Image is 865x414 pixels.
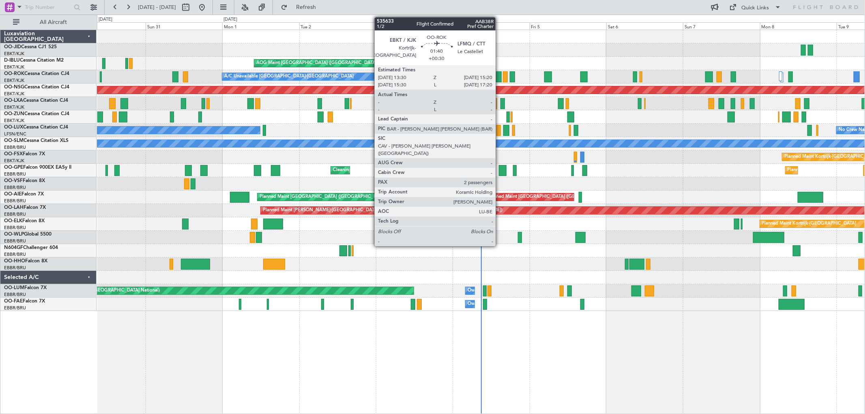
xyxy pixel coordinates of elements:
[4,104,24,110] a: EBKT/KJK
[4,192,21,197] span: OO-AIE
[4,165,71,170] a: OO-GPEFalcon 900EX EASy II
[4,178,45,183] a: OO-VSFFalcon 8X
[4,292,26,298] a: EBBR/BRU
[4,238,26,244] a: EBBR/BRU
[4,118,24,124] a: EBKT/KJK
[4,58,64,63] a: D-IBLUCessna Citation M2
[25,1,71,13] input: Trip Number
[4,71,69,76] a: OO-ROKCessna Citation CJ4
[4,299,45,304] a: OO-FAEFalcon 7X
[4,285,24,290] span: OO-LUM
[4,98,68,103] a: OO-LXACessna Citation CJ4
[4,198,26,204] a: EBBR/BRU
[4,138,24,143] span: OO-SLM
[4,64,24,70] a: EBKT/KJK
[4,178,23,183] span: OO-VSF
[99,16,112,23] div: [DATE]
[260,191,387,203] div: Planned Maint [GEOGRAPHIC_DATA] ([GEOGRAPHIC_DATA])
[453,22,529,30] div: Thu 4
[4,158,24,164] a: EBKT/KJK
[4,125,23,130] span: OO-LUX
[4,171,26,177] a: EBBR/BRU
[4,259,47,264] a: OO-HHOFalcon 8X
[9,16,88,29] button: All Aircraft
[376,22,453,30] div: Wed 3
[4,219,45,223] a: OO-ELKFalcon 8X
[299,22,376,30] div: Tue 2
[223,16,237,23] div: [DATE]
[4,112,24,116] span: OO-ZUN
[4,265,26,271] a: EBBR/BRU
[333,164,468,176] div: Cleaning [GEOGRAPHIC_DATA] ([GEOGRAPHIC_DATA] National)
[289,4,323,10] span: Refresh
[4,98,23,103] span: OO-LXA
[4,205,24,210] span: OO-LAH
[4,285,47,290] a: OO-LUMFalcon 7X
[4,85,69,90] a: OO-NSGCessna Citation CJ4
[4,45,21,49] span: OO-JID
[530,22,606,30] div: Fri 5
[4,251,26,257] a: EBBR/BRU
[4,144,26,150] a: EBBR/BRU
[4,192,44,197] a: OO-AIEFalcon 7X
[4,91,24,97] a: EBKT/KJK
[4,232,52,237] a: OO-WLPGlobal 5500
[4,245,58,250] a: N604GFChallenger 604
[4,71,24,76] span: OO-ROK
[4,305,26,311] a: EBBR/BRU
[4,259,25,264] span: OO-HHO
[4,77,24,84] a: EBKT/KJK
[256,57,397,69] div: AOG Maint [GEOGRAPHIC_DATA] ([GEOGRAPHIC_DATA] National)
[4,245,23,250] span: N604GF
[683,22,760,30] div: Sun 7
[4,45,57,49] a: OO-JIDCessna CJ1 525
[378,124,426,136] div: No Crew Nancy (Essey)
[4,225,26,231] a: EBBR/BRU
[263,204,502,217] div: Planned Maint [PERSON_NAME]-[GEOGRAPHIC_DATA][PERSON_NAME] ([GEOGRAPHIC_DATA][PERSON_NAME])
[146,22,222,30] div: Sun 31
[4,184,26,191] a: EBBR/BRU
[4,299,23,304] span: OO-FAE
[138,4,176,11] span: [DATE] - [DATE]
[21,19,86,25] span: All Aircraft
[468,298,523,310] div: Owner Melsbroek Air Base
[69,22,145,30] div: Sat 30
[277,1,326,14] button: Refresh
[222,22,299,30] div: Mon 1
[224,71,354,83] div: A/C Unavailable [GEOGRAPHIC_DATA]-[GEOGRAPHIC_DATA]
[762,218,856,230] div: Planned Maint Kortrijk-[GEOGRAPHIC_DATA]
[4,232,24,237] span: OO-WLP
[4,219,22,223] span: OO-ELK
[4,112,69,116] a: OO-ZUNCessna Citation CJ4
[760,22,837,30] div: Mon 8
[4,125,68,130] a: OO-LUXCessna Citation CJ4
[4,165,23,170] span: OO-GPE
[742,4,769,12] div: Quick Links
[4,138,69,143] a: OO-SLMCessna Citation XLS
[378,57,514,69] div: No Crew [GEOGRAPHIC_DATA] ([GEOGRAPHIC_DATA] National)
[4,58,20,63] span: D-IBLU
[4,211,26,217] a: EBBR/BRU
[4,85,24,90] span: OO-NSG
[482,191,634,203] div: Unplanned Maint [GEOGRAPHIC_DATA] ([GEOGRAPHIC_DATA] National)
[4,205,46,210] a: OO-LAHFalcon 7X
[4,152,45,157] a: OO-FSXFalcon 7X
[725,1,786,14] button: Quick Links
[4,131,26,137] a: LFSN/ENC
[4,152,23,157] span: OO-FSX
[606,22,683,30] div: Sat 6
[468,285,523,297] div: Owner Melsbroek Air Base
[4,51,24,57] a: EBKT/KJK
